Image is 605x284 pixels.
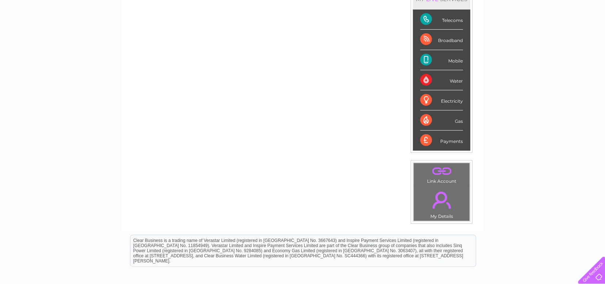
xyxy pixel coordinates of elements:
a: . [415,187,468,213]
a: 0333 014 3131 [467,4,518,13]
td: My Details [413,185,470,221]
a: Telecoms [515,31,537,37]
a: Water [476,31,490,37]
a: . [415,165,468,178]
div: Mobile [420,50,463,70]
a: Log out [581,31,598,37]
a: Blog [541,31,552,37]
td: Link Account [413,163,470,186]
img: logo.png [21,19,58,41]
a: Energy [495,31,511,37]
div: Gas [420,110,463,130]
div: Broadband [420,30,463,50]
a: Contact [556,31,574,37]
div: Telecoms [420,10,463,30]
div: Clear Business is a trading name of Verastar Limited (registered in [GEOGRAPHIC_DATA] No. 3667643... [130,4,476,35]
div: Payments [420,130,463,150]
div: Water [420,70,463,90]
div: Electricity [420,90,463,110]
